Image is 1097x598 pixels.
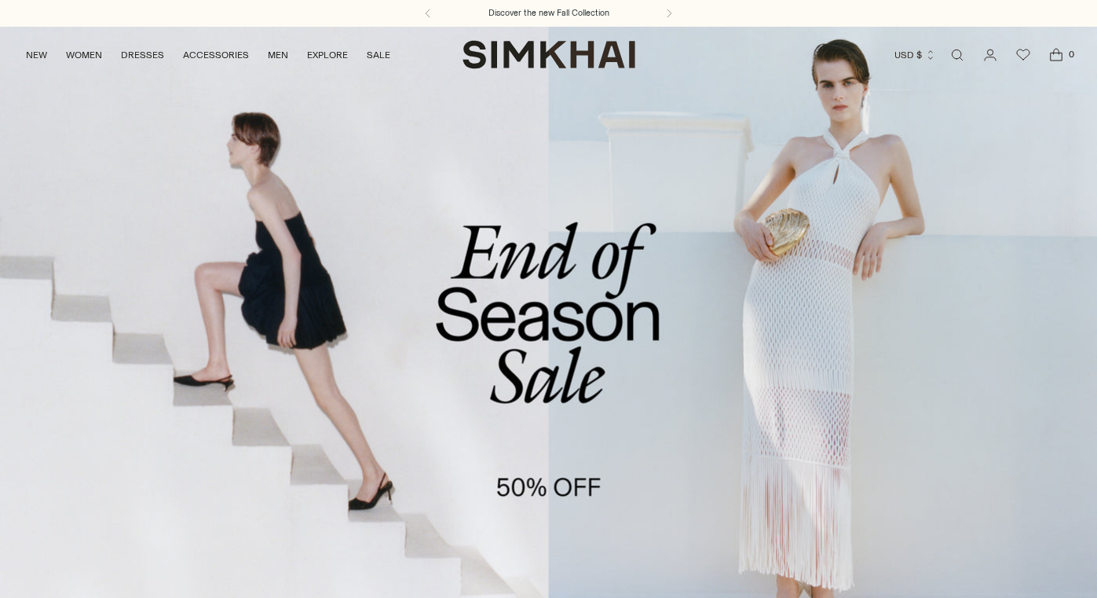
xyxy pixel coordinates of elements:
[1007,39,1039,71] a: Wishlist
[66,38,102,72] a: WOMEN
[1064,47,1078,61] span: 0
[463,39,635,70] a: SIMKHAI
[26,38,47,72] a: NEW
[942,39,973,71] a: Open search modal
[121,38,164,72] a: DRESSES
[1040,39,1072,71] a: Open cart modal
[894,38,936,72] button: USD $
[307,38,348,72] a: EXPLORE
[975,39,1006,71] a: Go to the account page
[367,38,390,72] a: SALE
[488,7,609,20] a: Discover the new Fall Collection
[183,38,249,72] a: ACCESSORIES
[268,38,288,72] a: MEN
